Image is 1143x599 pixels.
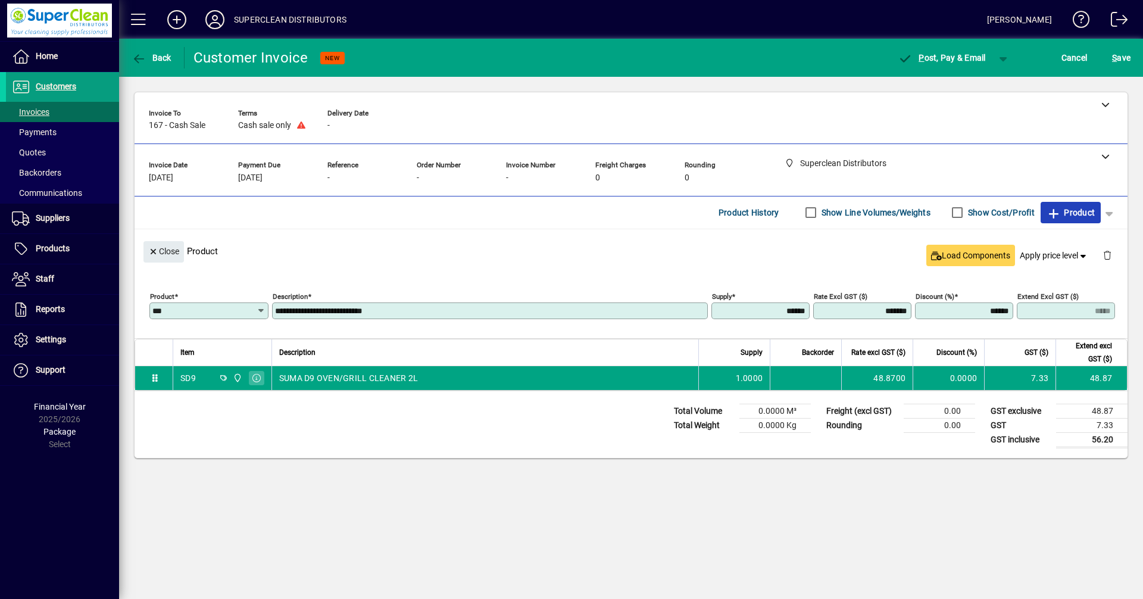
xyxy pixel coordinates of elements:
app-page-header-button: Close [140,246,187,257]
span: [DATE] [149,173,173,183]
td: Rounding [820,418,904,432]
a: Communications [6,183,119,203]
span: NEW [325,54,340,62]
span: Package [43,427,76,436]
td: 0.0000 Kg [739,418,811,432]
span: Close [148,242,179,261]
span: SUMA D9 OVEN/GRILL CLEANER 2L [279,372,418,384]
button: Profile [196,9,234,30]
span: Discount (%) [936,346,977,359]
td: 0.0000 [913,366,984,390]
span: ost, Pay & Email [898,53,986,63]
button: Back [129,47,174,68]
span: Cancel [1061,48,1088,67]
span: Item [180,346,195,359]
span: Products [36,244,70,253]
span: Payments [12,127,57,137]
a: Knowledge Base [1064,2,1090,41]
td: 48.87 [1056,404,1128,418]
span: Backorders [12,168,61,177]
div: Customer Invoice [193,48,308,67]
td: 0.00 [904,418,975,432]
span: Extend excl GST ($) [1063,339,1112,366]
button: Save [1109,47,1133,68]
button: Post, Pay & Email [892,47,992,68]
a: Home [6,42,119,71]
div: SD9 [180,372,196,384]
app-page-header-button: Back [119,47,185,68]
td: GST exclusive [985,404,1056,418]
a: Quotes [6,142,119,163]
td: 7.33 [984,366,1055,390]
span: Product History [719,203,779,222]
mat-label: Rate excl GST ($) [814,292,867,300]
td: Total Weight [668,418,739,432]
button: Cancel [1058,47,1091,68]
button: Delete [1093,241,1122,270]
div: 48.8700 [849,372,905,384]
a: Products [6,234,119,264]
td: GST [985,418,1056,432]
span: - [327,121,330,130]
div: [PERSON_NAME] [987,10,1052,29]
div: Product [135,229,1128,273]
button: Product [1041,202,1101,223]
span: Description [279,346,316,359]
span: - [417,173,419,183]
span: Reports [36,304,65,314]
span: Support [36,365,65,375]
span: S [1112,53,1117,63]
a: Settings [6,325,119,355]
span: 0 [595,173,600,183]
span: Load Components [931,249,1010,262]
td: Freight (excl GST) [820,404,904,418]
span: Financial Year [34,402,86,411]
span: P [919,53,924,63]
mat-label: Description [273,292,308,300]
mat-label: Supply [712,292,732,300]
span: Superclean Distributors [230,372,243,385]
span: [DATE] [238,173,263,183]
span: Cash sale only [238,121,291,130]
button: Product History [714,202,784,223]
label: Show Cost/Profit [966,207,1035,219]
a: Invoices [6,102,119,122]
span: Settings [36,335,66,344]
button: Apply price level [1015,245,1094,266]
button: Add [158,9,196,30]
span: - [327,173,330,183]
td: Total Volume [668,404,739,418]
span: 1.0000 [736,372,763,384]
span: Product [1047,203,1095,222]
a: Staff [6,264,119,294]
a: Logout [1102,2,1128,41]
span: Back [132,53,171,63]
div: SUPERCLEAN DISTRIBUTORS [234,10,346,29]
td: 7.33 [1056,418,1128,432]
td: 48.87 [1055,366,1127,390]
a: Backorders [6,163,119,183]
app-page-header-button: Delete [1093,249,1122,260]
mat-label: Extend excl GST ($) [1017,292,1079,300]
a: Payments [6,122,119,142]
span: Rate excl GST ($) [851,346,905,359]
span: ave [1112,48,1130,67]
span: 167 - Cash Sale [149,121,205,130]
span: - [506,173,508,183]
span: Backorder [802,346,834,359]
span: Staff [36,274,54,283]
a: Reports [6,295,119,325]
span: Home [36,51,58,61]
span: Invoices [12,107,49,117]
mat-label: Discount (%) [916,292,954,300]
button: Close [143,241,184,263]
span: Apply price level [1020,249,1089,262]
span: Suppliers [36,213,70,223]
a: Suppliers [6,204,119,233]
mat-label: Product [150,292,174,300]
span: Supply [741,346,763,359]
label: Show Line Volumes/Weights [819,207,930,219]
td: 0.0000 M³ [739,404,811,418]
td: GST inclusive [985,432,1056,447]
td: 56.20 [1056,432,1128,447]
